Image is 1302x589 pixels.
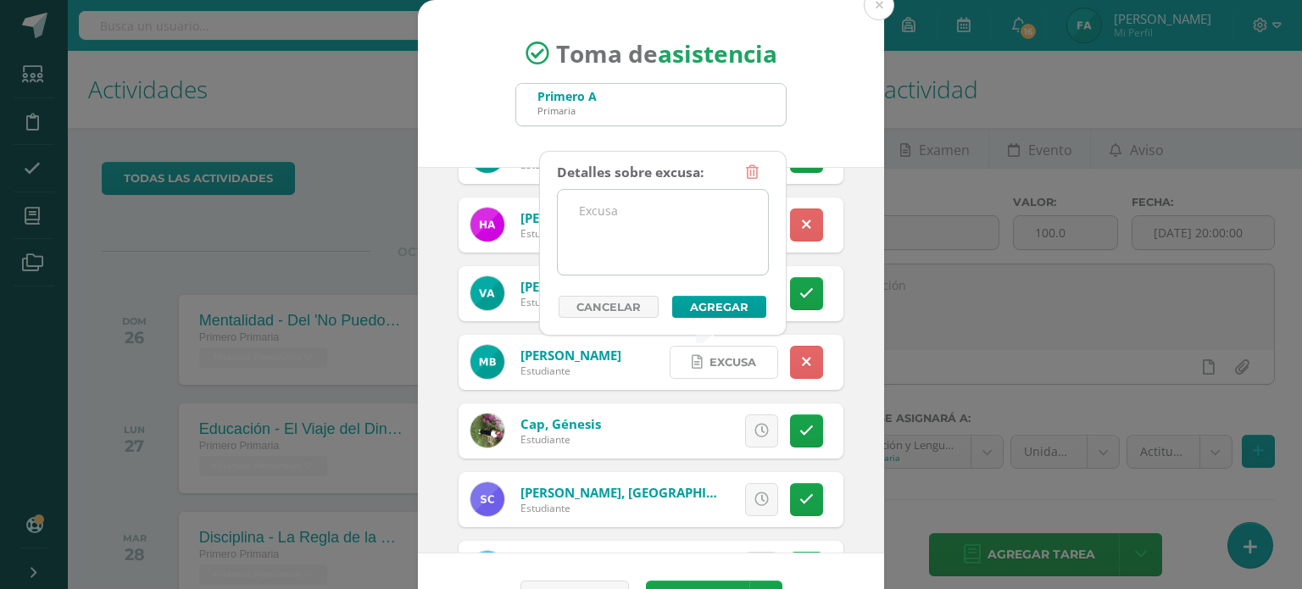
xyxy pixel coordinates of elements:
a: [PERSON_NAME] [520,347,621,364]
div: Estudiante [520,295,621,309]
div: Estudiante [520,364,621,378]
span: Excusa [709,347,756,378]
a: [PERSON_NAME] [520,278,621,295]
div: Estudiante [520,432,601,447]
a: [PERSON_NAME], [GEOGRAPHIC_DATA] [520,484,758,501]
img: 5ed9516aabc18b5de6558596b7c7eb74.png [470,414,504,447]
img: 558a46256c1797b54e3bcf6fcd8243a6.png [470,482,504,516]
img: e5785db20e160170414a0dfcb84a2328.png [470,208,504,242]
button: Agregar [672,296,766,318]
div: Primero A [537,88,597,104]
div: Estudiante [520,501,724,515]
img: aeb3d9e61410b5f72a89ac6b330d674f.png [470,551,504,585]
input: Busca un grado o sección aquí... [516,84,786,125]
strong: asistencia [658,37,777,69]
div: Detalles sobre excusa: [557,156,704,189]
a: Cap, Génesis [520,415,601,432]
a: [PERSON_NAME] [520,209,621,226]
img: cc6d7560c9671d65fb9bacde7c69beeb.png [470,276,504,310]
div: Primaria [537,104,597,117]
a: Cancelar [559,296,659,318]
a: Excusa [670,346,778,379]
div: Estudiante [520,226,621,241]
span: Toma de [556,37,777,69]
img: f58ba4dab8d1884923c512de44cd5f21.png [470,345,504,379]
